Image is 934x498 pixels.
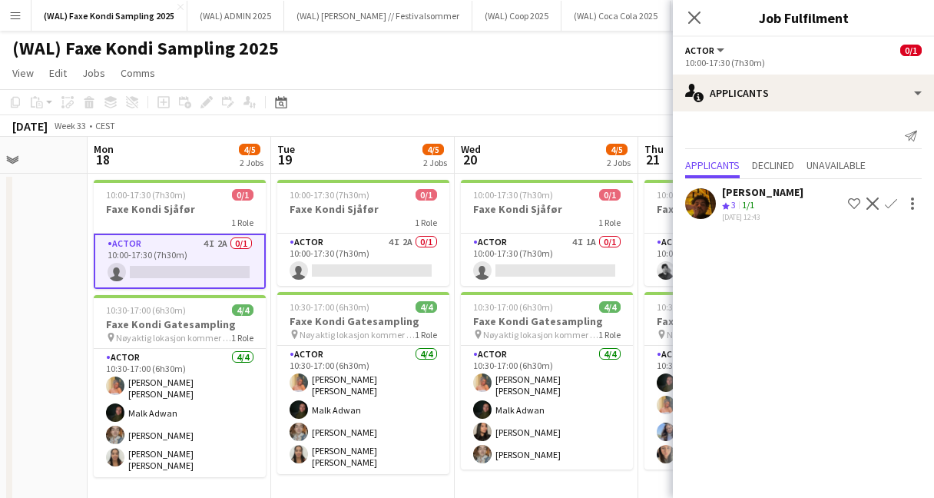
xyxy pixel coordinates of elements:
[473,301,553,313] span: 10:30-17:00 (6h30m)
[642,151,664,168] span: 21
[277,292,449,474] app-job-card: 10:30-17:00 (6h30m)4/4Faxe Kondi Gatesampling Nøyaktig lokasjon kommer snart1 RoleActor4/410:30-1...
[644,292,816,470] app-job-card: 10:30-17:00 (6h30m)4/4Faxe Kondi Gatesampling Nøyaktig lokasjon kommer snart1 RoleActor4/410:30-1...
[231,217,253,228] span: 1 Role
[231,332,253,344] span: 1 Role
[657,301,737,313] span: 10:30-17:00 (6h30m)
[12,118,48,134] div: [DATE]
[461,142,481,156] span: Wed
[290,301,369,313] span: 10:30-17:00 (6h30m)
[685,45,727,56] button: Actor
[644,314,816,328] h3: Faxe Kondi Gatesampling
[277,142,295,156] span: Tue
[606,144,628,155] span: 4/5
[598,217,621,228] span: 1 Role
[685,57,922,68] div: 10:00-17:30 (7h30m)
[722,185,803,199] div: [PERSON_NAME]
[187,1,284,31] button: (WAL) ADMIN 2025
[43,63,73,83] a: Edit
[685,160,740,171] span: Applicants
[461,346,633,470] app-card-role: Actor4/410:30-17:00 (6h30m)[PERSON_NAME] [PERSON_NAME]Malk Adwan[PERSON_NAME][PERSON_NAME]
[742,199,754,211] app-skills-label: 1/1
[461,202,633,216] h3: Faxe Kondi Sjåfør
[290,189,369,201] span: 10:00-17:30 (7h30m)
[598,329,621,340] span: 1 Role
[416,189,437,201] span: 0/1
[561,1,671,31] button: (WAL) Coca Cola 2025
[722,212,803,222] div: [DATE] 12:43
[644,346,816,470] app-card-role: Actor4/410:30-17:00 (6h30m)Malk Adwan[PERSON_NAME] [PERSON_NAME]Mille Torstensen[PERSON_NAME]
[415,217,437,228] span: 1 Role
[752,160,794,171] span: Declined
[284,1,472,31] button: (WAL) [PERSON_NAME] // Festivalsommer
[94,234,266,289] app-card-role: Actor4I2A0/110:00-17:30 (7h30m)
[6,63,40,83] a: View
[106,189,186,201] span: 10:00-17:30 (7h30m)
[277,314,449,328] h3: Faxe Kondi Gatesampling
[644,202,816,216] h3: Faxe Kondi Sjåfør
[422,144,444,155] span: 4/5
[900,45,922,56] span: 0/1
[94,349,266,477] app-card-role: Actor4/410:30-17:00 (6h30m)[PERSON_NAME] [PERSON_NAME]Malk Adwan[PERSON_NAME][PERSON_NAME] [PERSO...
[82,66,105,80] span: Jobs
[461,314,633,328] h3: Faxe Kondi Gatesampling
[91,151,114,168] span: 18
[667,329,782,340] span: Nøyaktig lokasjon kommer snart
[12,66,34,80] span: View
[461,234,633,286] app-card-role: Actor4I1A0/110:00-17:30 (7h30m)
[415,329,437,340] span: 1 Role
[685,45,714,56] span: Actor
[94,142,114,156] span: Mon
[232,304,253,316] span: 4/4
[483,329,598,340] span: Nøyaktig lokasjon kommer snart
[416,301,437,313] span: 4/4
[49,66,67,80] span: Edit
[461,292,633,470] app-job-card: 10:30-17:00 (6h30m)4/4Faxe Kondi Gatesampling Nøyaktig lokasjon kommer snart1 RoleActor4/410:30-1...
[673,75,934,111] div: Applicants
[121,66,155,80] span: Comms
[94,295,266,477] app-job-card: 10:30-17:00 (6h30m)4/4Faxe Kondi Gatesampling Nøyaktig lokasjon kommer snart1 RoleActor4/410:30-1...
[300,329,415,340] span: Nøyaktig lokasjon kommer snart
[607,157,631,168] div: 2 Jobs
[239,144,260,155] span: 4/5
[51,120,89,131] span: Week 33
[94,180,266,289] app-job-card: 10:00-17:30 (7h30m)0/1Faxe Kondi Sjåfør1 RoleActor4I2A0/110:00-17:30 (7h30m)
[277,346,449,474] app-card-role: Actor4/410:30-17:00 (6h30m)[PERSON_NAME] [PERSON_NAME]Malk Adwan[PERSON_NAME][PERSON_NAME] [PERSO...
[459,151,481,168] span: 20
[473,189,553,201] span: 10:00-17:30 (7h30m)
[461,180,633,286] app-job-card: 10:00-17:30 (7h30m)0/1Faxe Kondi Sjåfør1 RoleActor4I1A0/110:00-17:30 (7h30m)
[599,301,621,313] span: 4/4
[673,8,934,28] h3: Job Fulfilment
[116,332,231,344] span: Nøyaktig lokasjon kommer snart
[657,189,737,201] span: 10:00-17:30 (7h30m)
[240,157,263,168] div: 2 Jobs
[423,157,447,168] div: 2 Jobs
[232,189,253,201] span: 0/1
[94,202,266,216] h3: Faxe Kondi Sjåfør
[31,1,187,31] button: (WAL) Faxe Kondi Sampling 2025
[806,160,866,171] span: Unavailable
[12,37,279,60] h1: (WAL) Faxe Kondi Sampling 2025
[644,234,816,286] app-card-role: Actor1/110:00-17:30 (7h30m)[PERSON_NAME]
[95,120,115,131] div: CEST
[277,180,449,286] app-job-card: 10:00-17:30 (7h30m)0/1Faxe Kondi Sjåfør1 RoleActor4I2A0/110:00-17:30 (7h30m)
[277,202,449,216] h3: Faxe Kondi Sjåfør
[275,151,295,168] span: 19
[731,199,736,211] span: 3
[599,189,621,201] span: 0/1
[94,317,266,331] h3: Faxe Kondi Gatesampling
[472,1,561,31] button: (WAL) Coop 2025
[114,63,161,83] a: Comms
[277,234,449,286] app-card-role: Actor4I2A0/110:00-17:30 (7h30m)
[644,180,816,286] app-job-card: 10:00-17:30 (7h30m)1/1Faxe Kondi Sjåfør1 RoleActor1/110:00-17:30 (7h30m)[PERSON_NAME]
[644,142,664,156] span: Thu
[76,63,111,83] a: Jobs
[106,304,186,316] span: 10:30-17:00 (6h30m)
